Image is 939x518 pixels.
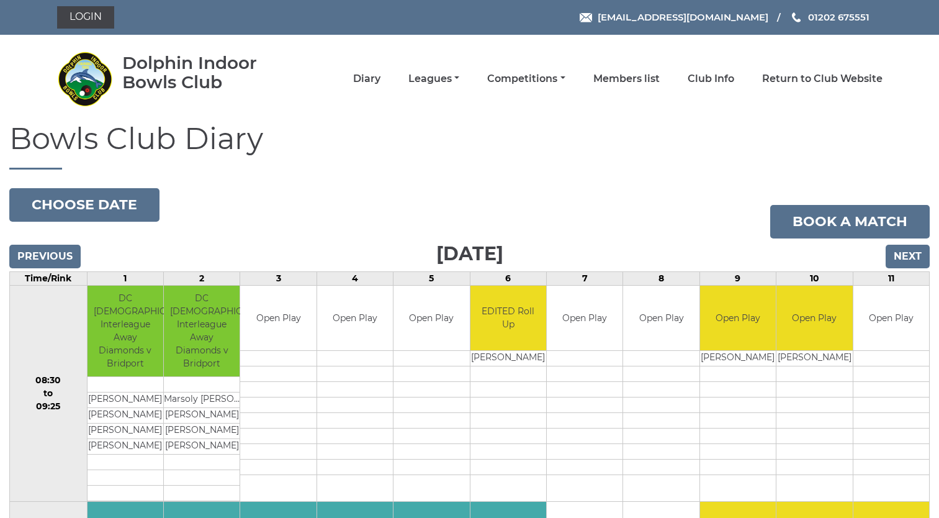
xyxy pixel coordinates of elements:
[9,122,930,170] h1: Bowls Club Diary
[393,286,469,351] td: Open Play
[57,6,114,29] a: Login
[10,271,88,285] td: Time/Rink
[593,72,660,86] a: Members list
[163,271,240,285] td: 2
[762,72,883,86] a: Return to Club Website
[580,10,768,24] a: Email [EMAIL_ADDRESS][DOMAIN_NAME]
[623,271,699,285] td: 8
[470,286,546,351] td: EDITED Roll Up
[9,188,159,222] button: Choose date
[88,286,163,377] td: DC [DEMOGRAPHIC_DATA] Interleague Away Diamonds v Bridport
[776,271,853,285] td: 10
[776,351,852,366] td: [PERSON_NAME]
[240,271,317,285] td: 3
[88,423,163,438] td: [PERSON_NAME]
[790,10,869,24] a: Phone us 01202 675551
[164,392,240,407] td: Marsoly [PERSON_NAME]
[317,286,393,351] td: Open Play
[122,53,293,92] div: Dolphin Indoor Bowls Club
[88,407,163,423] td: [PERSON_NAME]
[9,245,81,268] input: Previous
[699,271,776,285] td: 9
[688,72,734,86] a: Club Info
[408,72,459,86] a: Leagues
[164,438,240,454] td: [PERSON_NAME]
[808,11,869,23] span: 01202 675551
[240,286,316,351] td: Open Play
[853,286,930,351] td: Open Play
[598,11,768,23] span: [EMAIL_ADDRESS][DOMAIN_NAME]
[546,271,622,285] td: 7
[87,271,163,285] td: 1
[317,271,393,285] td: 4
[164,407,240,423] td: [PERSON_NAME]
[580,13,592,22] img: Email
[88,438,163,454] td: [PERSON_NAME]
[700,286,776,351] td: Open Play
[487,72,565,86] a: Competitions
[164,423,240,438] td: [PERSON_NAME]
[470,271,546,285] td: 6
[853,271,930,285] td: 11
[57,51,113,107] img: Dolphin Indoor Bowls Club
[776,286,852,351] td: Open Play
[164,286,240,377] td: DC [DEMOGRAPHIC_DATA] Interleague Away Diamonds v Bridport
[88,392,163,407] td: [PERSON_NAME]
[470,351,546,366] td: [PERSON_NAME]
[886,245,930,268] input: Next
[792,12,801,22] img: Phone us
[353,72,380,86] a: Diary
[623,286,699,351] td: Open Play
[10,285,88,501] td: 08:30 to 09:25
[393,271,470,285] td: 5
[700,351,776,366] td: [PERSON_NAME]
[770,205,930,239] a: Book a match
[547,286,622,351] td: Open Play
